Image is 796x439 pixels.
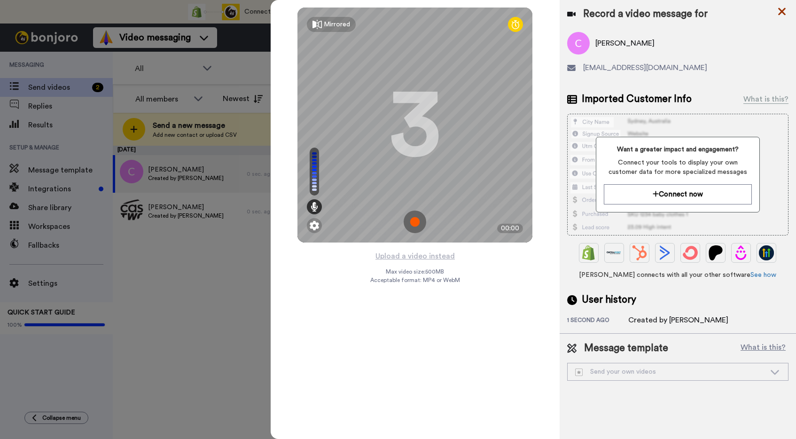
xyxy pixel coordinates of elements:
[386,268,444,275] span: Max video size: 500 MB
[370,276,460,284] span: Acceptable format: MP4 or WebM
[750,272,776,278] a: See how
[628,314,728,326] div: Created by [PERSON_NAME]
[738,341,788,355] button: What is this?
[657,245,672,260] img: ActiveCampaign
[497,224,523,233] div: 00:00
[743,94,788,105] div: What is this?
[567,270,788,280] span: [PERSON_NAME] connects with all your other software
[404,211,426,233] img: ic_record_start.svg
[607,245,622,260] img: Ontraport
[683,245,698,260] img: ConvertKit
[567,316,628,326] div: 1 second ago
[604,184,752,204] button: Connect now
[581,245,596,260] img: Shopify
[575,367,765,376] div: Send your own videos
[632,245,647,260] img: Hubspot
[582,293,636,307] span: User history
[604,145,752,154] span: Want a greater impact and engagement?
[389,90,441,160] div: 3
[604,158,752,177] span: Connect your tools to display your own customer data for more specialized messages
[575,368,583,376] img: demo-template.svg
[734,245,749,260] img: Drip
[584,341,668,355] span: Message template
[373,250,458,262] button: Upload a video instead
[582,92,692,106] span: Imported Customer Info
[759,245,774,260] img: GoHighLevel
[708,245,723,260] img: Patreon
[310,221,319,230] img: ic_gear.svg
